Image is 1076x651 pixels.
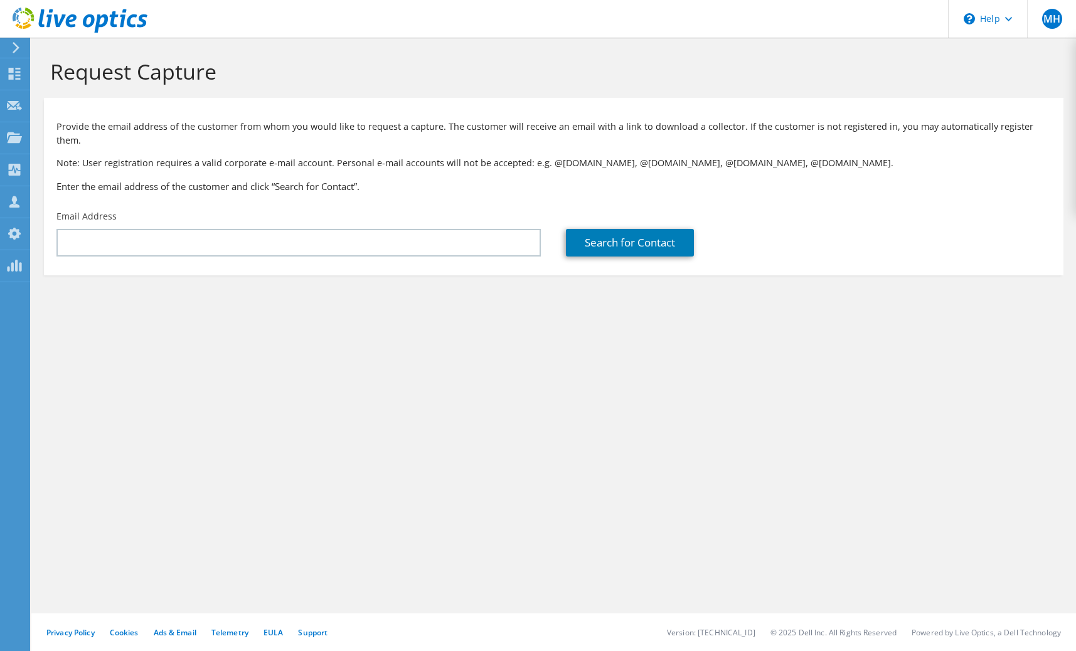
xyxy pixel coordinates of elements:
h3: Enter the email address of the customer and click “Search for Contact”. [56,179,1051,193]
a: Ads & Email [154,627,196,638]
li: Powered by Live Optics, a Dell Technology [912,627,1061,638]
span: MH [1042,9,1062,29]
p: Note: User registration requires a valid corporate e-mail account. Personal e-mail accounts will ... [56,156,1051,170]
li: Version: [TECHNICAL_ID] [667,627,755,638]
a: Support [298,627,328,638]
a: EULA [264,627,283,638]
a: Cookies [110,627,139,638]
li: © 2025 Dell Inc. All Rights Reserved [770,627,897,638]
a: Privacy Policy [46,627,95,638]
label: Email Address [56,210,117,223]
a: Search for Contact [566,229,694,257]
a: Telemetry [211,627,248,638]
svg: \n [964,13,975,24]
h1: Request Capture [50,58,1051,85]
p: Provide the email address of the customer from whom you would like to request a capture. The cust... [56,120,1051,147]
